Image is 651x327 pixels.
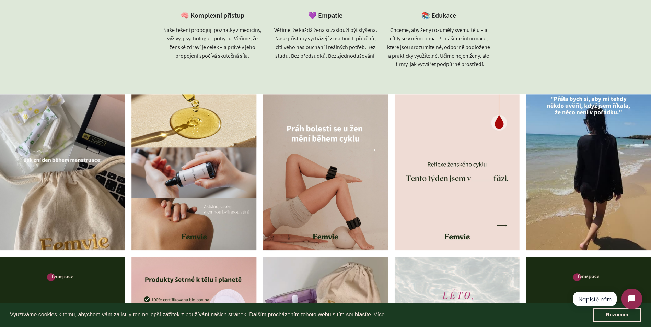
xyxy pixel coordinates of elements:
[161,10,264,21] span: 🧠 Komplexní přístup
[373,310,386,320] a: learn more about cookies
[387,10,490,21] span: 📚 Edukace
[567,283,648,315] iframe: Tidio Chat
[274,10,377,21] span: 💜 Empatie
[161,26,264,60] p: Naše řešení propojují poznatky z medicíny, výživy, psychologie i pohybu. Věříme, že ženské zdraví...
[274,26,377,60] p: Věříme, že každá žena si zaslouží být slyšena. Naše přístupy vycházejí z osobních příběhů, citliv...
[387,26,490,69] p: Chceme, aby ženy rozuměly svému tělu – a cítily se v něm doma. Přinášíme informace, které jsou sr...
[10,310,593,320] span: Využíváme cookies k tomu, abychom vám zajistily ten nejlepší zážitek z používání našich stránek. ...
